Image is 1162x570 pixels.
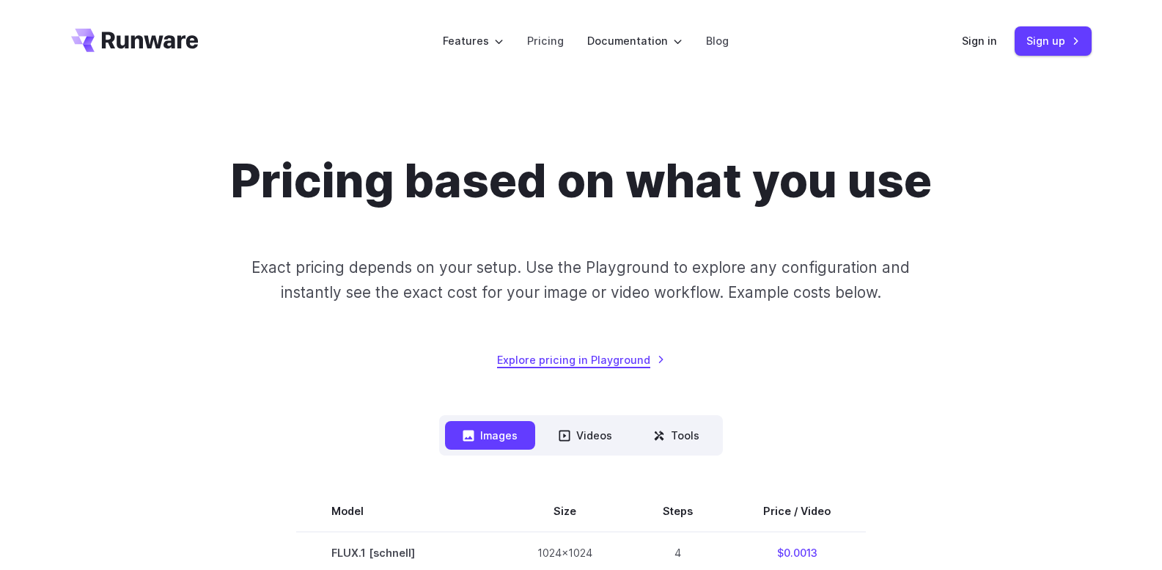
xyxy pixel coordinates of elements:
[231,153,932,208] h1: Pricing based on what you use
[445,421,535,450] button: Images
[296,491,502,532] th: Model
[628,491,728,532] th: Steps
[728,491,866,532] th: Price / Video
[541,421,630,450] button: Videos
[224,255,938,304] p: Exact pricing depends on your setup. Use the Playground to explore any configuration and instantl...
[502,491,628,532] th: Size
[527,32,564,49] a: Pricing
[71,29,199,52] a: Go to /
[1015,26,1092,55] a: Sign up
[497,351,665,368] a: Explore pricing in Playground
[706,32,729,49] a: Blog
[587,32,683,49] label: Documentation
[443,32,504,49] label: Features
[962,32,997,49] a: Sign in
[636,421,717,450] button: Tools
